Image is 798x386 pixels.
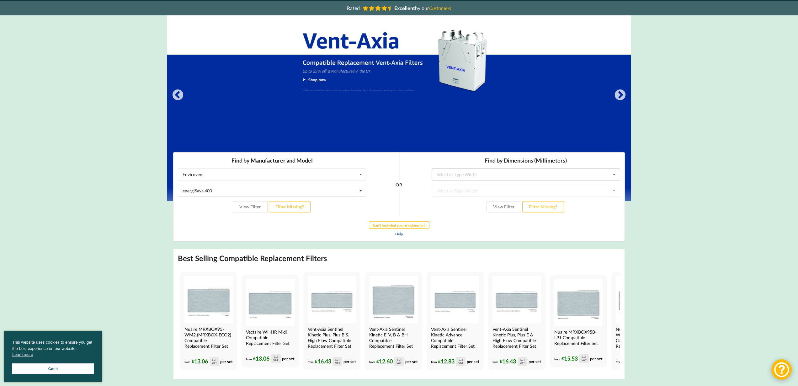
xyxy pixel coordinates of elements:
[212,362,217,364] div: VAT
[5,5,193,12] h3: Find by Manufacturer and Model
[335,359,339,362] div: incl
[529,359,541,364] span: per set
[376,358,379,365] span: £
[554,279,603,326] img: Nuaire MRXBOX95B-LP1 Compatible MVHR Filter Replacement Set from MVHR.shop
[196,69,256,77] button: Can't find what you're looking for?
[554,329,601,346] h4: Nuaire MRXBOX95B-LP1 Compatible Replacement Filter Set
[12,363,94,374] a: Got it cookie
[263,20,304,24] div: Select or Type Width
[246,329,293,346] h4: Vectaire WHHR Midi Compatible Replacement Filter Set
[369,360,375,363] span: from
[616,360,622,363] span: from
[308,360,314,363] span: from
[12,351,33,358] a: cookies - Learn more
[550,275,607,367] a: Nuaire MRXBOX95B-LP1 Compatible MVHR Filter Replacement Set from MVHR.shop Nuaire MRXBOX95B-LP1 C...
[184,326,231,349] h4: Nuaire MRXBOX95-WM2 (MRXBOX-ECO2) Compatible Replacement Filter Set
[616,276,664,323] img: Nuaire MRXBOX95-WH1 Compatible MVHR Filter Replacement Set from MVHR.shop
[282,356,295,361] span: per set
[582,359,587,362] div: VAT
[467,359,479,364] span: per set
[242,275,299,367] a: Vectaire WHHR Midi Compatible MVHR Filter Replacement Set from MVHR.shop Vectaire WHHR Midi Compa...
[4,331,102,382] div: cookieconsent
[397,359,401,362] div: incl
[376,357,404,366] div: 12.60
[253,355,256,362] span: £
[431,360,437,363] span: from
[582,356,586,359] div: incl
[458,362,463,364] div: VAT
[492,326,540,349] h4: Vent-Axia Sentinel Kinetic Plus, Plus E & High Flow Compatible Replacement Filter Set
[12,339,94,359] span: This website uses cookies to ensure you get the best experience on our website.
[308,276,356,323] img: Vent-Axia Sentinel Kinetic Plus, Plus B & High Flow Compatible MVHR Filter Replacement Set from M...
[9,20,31,24] div: Envirovent
[492,276,541,323] img: Vent-Axia Sentinel Kinetic Plus E & High Flow Compatible MVHR Filter Replacement Set from MVHR.shop
[488,272,545,370] a: Vent-Axia Sentinel Kinetic Plus E & High Flow Compatible MVHR Filter Replacement Set from MVHR.sh...
[405,359,418,364] span: per set
[396,362,402,364] div: VAT
[500,357,527,366] div: 16.43
[246,357,252,361] span: from
[253,354,280,363] div: 13.06
[308,326,355,349] h4: Vent-Axia Sentinel Kinetic Plus, Plus B & High Flow Compatible Replacement Filter Set
[192,357,219,366] div: 13.06
[192,358,194,365] span: £
[172,89,184,102] button: Previous
[520,359,524,362] div: incl
[520,362,525,364] div: VAT
[315,357,342,366] div: 16.43
[616,326,663,349] h4: Nuaire MRXBOX95-WH1 (MRXBOX-ECO3) Compatible Replacement Filter Set
[60,49,94,60] button: View Filter
[222,79,230,84] a: Help
[220,359,233,364] span: per set
[349,49,391,60] button: Filter Missing?
[590,356,603,361] span: per set
[343,3,455,13] a: Rated Excellentby ourCustomers
[369,276,418,323] img: Vent-Axia Sentinel Kinetic E, V, B & BH Compatible MVHR Filter Replacement Set from MVHR.shop
[554,357,560,361] span: from
[614,89,626,102] button: Next
[335,362,340,364] div: VAT
[200,71,253,75] b: Can't find what you're looking for?
[274,356,278,359] div: incl
[222,33,229,65] div: OR
[365,272,422,370] a: Vent-Axia Sentinel Kinetic E, V, B & BH Compatible MVHR Filter Replacement Set from MVHR.shop Ven...
[96,49,137,60] button: Filter Missing?
[347,5,360,11] span: Rated
[427,272,484,370] a: Vent-Axia Sentinel Kinetic Advance Compatible MVHR Filter Replacement Set from MVHR.shop Vent-Axi...
[212,359,216,362] div: incl
[611,272,668,370] a: Nuaire MRXBOX95-WH1 Compatible MVHR Filter Replacement Set from MVHR.shop Nuaire MRXBOX95-WH1 (MR...
[9,36,39,41] div: energiSava 400
[561,354,589,363] div: 15.53
[184,360,190,363] span: from
[369,326,416,349] h4: Vent-Axia Sentinel Kinetic E, V, B & BH Compatible Replacement Filter Set
[431,276,479,323] img: Vent-Axia Sentinel Kinetic Advance Compatible MVHR Filter Replacement Set from MVHR.shop
[313,49,348,60] button: View Filter
[561,355,564,362] span: £
[273,359,278,362] div: VAT
[246,279,294,326] img: Vectaire WHHR Midi Compatible MVHR Filter Replacement Set from MVHR.shop
[492,360,498,363] span: from
[303,272,360,370] a: Vent-Axia Sentinel Kinetic Plus, Plus B & High Flow Compatible MVHR Filter Replacement Set from M...
[429,5,451,11] i: Customers
[431,326,478,349] h4: Vent-Axia Sentinel Kinetic Advance Compatible Replacement Filter Set
[500,358,502,365] span: £
[394,5,451,11] span: by our
[438,357,465,366] div: 12.83
[438,358,441,365] span: £
[184,276,233,323] img: Nuaire MRXBOX95-WM2 Compatible MVHR Filter Replacement Set from MVHR.shop
[258,5,447,12] h3: Find by Dimensions (Millimeters)
[343,359,356,364] span: per set
[180,272,237,370] a: Nuaire MRXBOX95-WM2 Compatible MVHR Filter Replacement Set from MVHR.shop Nuaire MRXBOX95-WM2 (MR...
[315,358,317,365] span: £
[394,5,415,11] b: Excellent
[178,254,327,263] h2: Best Selling Compatible Replacement Filters
[459,359,463,362] div: incl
